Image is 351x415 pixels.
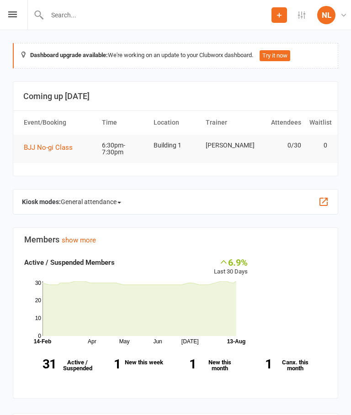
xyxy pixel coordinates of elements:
a: 1Canx. this month [240,352,316,378]
td: 0 [305,135,331,156]
strong: 1 [89,358,121,370]
h3: Members [24,235,327,244]
a: 1New this month [164,352,240,378]
td: 6:30pm-7:30pm [98,135,150,163]
strong: 1 [240,358,272,370]
td: 0/30 [253,135,305,156]
td: Building 1 [149,135,202,156]
input: Search... [44,9,271,21]
span: BJJ No-gi Class [24,143,73,152]
td: [PERSON_NAME] [202,135,254,156]
th: Event/Booking [20,111,98,134]
strong: Active / Suspended Members [24,258,115,267]
button: Try it now [260,50,290,61]
button: BJJ No-gi Class [24,142,79,153]
h3: Coming up [DATE] [23,92,328,101]
div: NL [317,6,335,24]
a: 31Active / Suspended [20,352,96,378]
div: We're working on an update to your Clubworx dashboard. [13,43,338,68]
th: Location [149,111,202,134]
span: General attendance [61,194,121,209]
th: Time [98,111,150,134]
a: 1New this week [89,352,165,377]
strong: 31 [24,358,56,370]
strong: Kiosk modes: [22,198,61,205]
th: Attendees [253,111,305,134]
th: Trainer [202,111,254,134]
strong: 1 [164,358,196,370]
th: Waitlist [305,111,331,134]
div: Last 30 Days [214,257,248,277]
div: 6.9% [214,257,248,267]
strong: Dashboard upgrade available: [30,52,108,58]
a: show more [62,236,96,244]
